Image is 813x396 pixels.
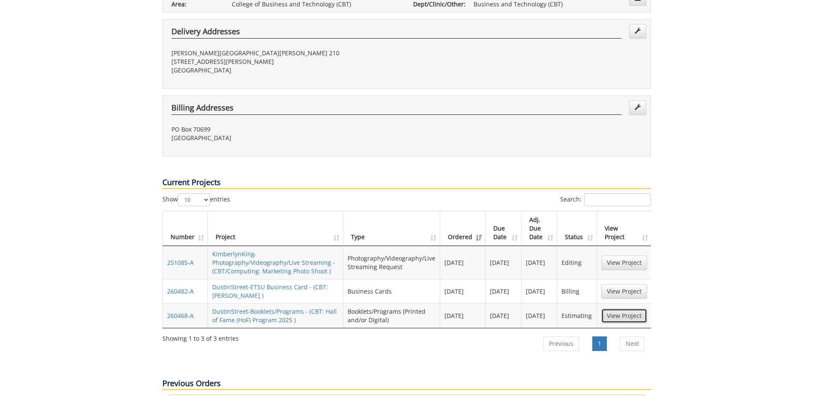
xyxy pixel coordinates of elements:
td: [DATE] [486,303,522,328]
td: Business Cards [343,279,440,303]
a: KimberlynKing-Photography/Videography/Live Streaming - (CBT/Computing: Marketing Photo Shoot ) [212,250,335,275]
a: View Project [601,255,647,270]
th: Number: activate to sort column ascending [163,211,208,246]
a: 260468-A [167,312,194,320]
th: Project: activate to sort column ascending [208,211,343,246]
a: View Project [601,284,647,299]
a: 1 [592,336,607,351]
a: DustinStreet-ETSU Business Card - (CBT: [PERSON_NAME] ) [212,283,328,300]
p: [PERSON_NAME][GEOGRAPHIC_DATA][PERSON_NAME] 210 [171,49,400,57]
select: Showentries [178,193,210,206]
a: Edit Addresses [629,100,646,115]
a: 260482-A [167,287,194,295]
p: Previous Orders [162,378,651,390]
h4: Billing Addresses [171,104,621,115]
td: Photography/Videography/Live Streaming Request [343,246,440,279]
td: [DATE] [522,279,558,303]
p: [STREET_ADDRESS][PERSON_NAME] [171,57,400,66]
td: [DATE] [440,303,486,328]
input: Search: [584,193,651,206]
td: [DATE] [486,246,522,279]
td: [DATE] [440,246,486,279]
a: 251085-A [167,258,194,267]
td: [DATE] [522,246,558,279]
th: Type: activate to sort column ascending [343,211,440,246]
th: Status: activate to sort column ascending [557,211,597,246]
div: Showing 1 to 3 of 3 entries [162,331,239,343]
h4: Delivery Addresses [171,27,621,39]
a: Next [620,336,645,351]
a: DustinStreet-Booklets/Programs - (CBT: Hall of Fame (HoF) Program 2025 ) [212,307,337,324]
td: Booklets/Programs (Printed and/or Digital) [343,303,440,328]
p: PO Box 70699 [171,125,400,134]
p: [GEOGRAPHIC_DATA] [171,66,400,75]
td: Estimating [557,303,597,328]
td: [DATE] [440,279,486,303]
td: Billing [557,279,597,303]
td: [DATE] [486,279,522,303]
p: [GEOGRAPHIC_DATA] [171,134,400,142]
th: Ordered: activate to sort column ascending [440,211,486,246]
p: Current Projects [162,177,651,189]
th: Due Date: activate to sort column ascending [486,211,522,246]
th: Adj. Due Date: activate to sort column ascending [522,211,558,246]
a: Previous [543,336,579,351]
label: Show entries [162,193,230,206]
td: [DATE] [522,303,558,328]
a: Edit Addresses [629,24,646,39]
th: View Project: activate to sort column ascending [597,211,651,246]
td: Editing [557,246,597,279]
label: Search: [560,193,651,206]
a: View Project [601,309,647,323]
